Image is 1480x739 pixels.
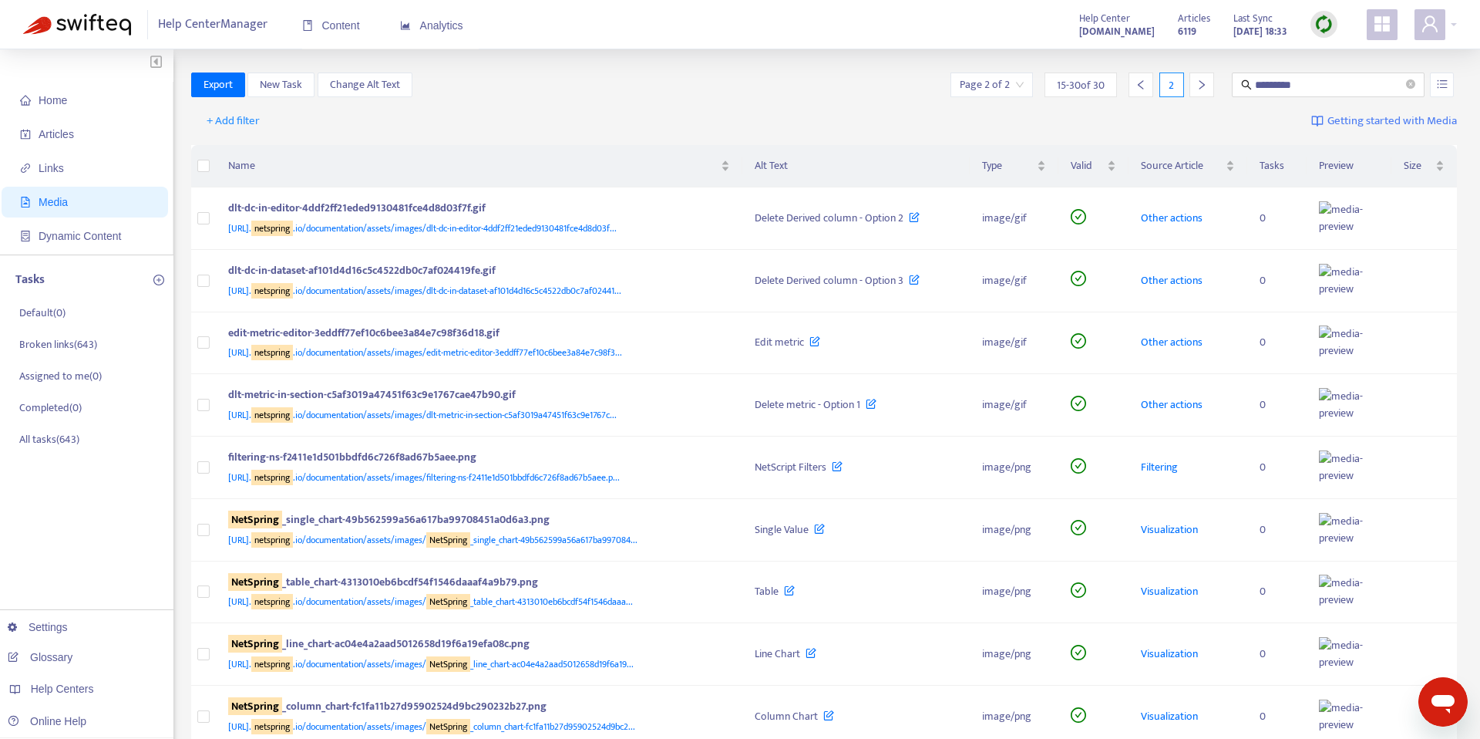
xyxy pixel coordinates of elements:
[1319,637,1365,671] img: media-preview
[755,521,809,538] span: Single Value
[39,128,74,140] span: Articles
[1233,10,1273,27] span: Last Sync
[251,656,293,672] sqkw: netspring
[1071,707,1086,723] span: check-circle
[228,719,635,734] span: [URL]. .io/documentation/assets/images/ _column_chart-fc1fa11b27d95902524d9bc2...
[251,470,293,485] sqkw: netspring
[23,14,131,35] img: Swifteq
[228,325,725,345] div: edit-metric-editor-3eddff77ef10c6bee3a84e7c98f36d18.gif
[228,532,637,548] span: [URL]. .io/documentation/assets/images/ _single_chart-49b562599a56a617ba997084...
[1311,109,1457,133] a: Getting started with Media
[1437,79,1448,89] span: unordered-list
[1079,10,1130,27] span: Help Center
[970,499,1058,562] td: image/png
[1314,15,1334,34] img: sync.dc5367851b00ba804db3.png
[251,283,293,299] sqkw: netspring
[1307,145,1391,187] th: Preview
[755,272,903,289] span: Delete Derived column - Option 3
[1247,145,1307,187] th: Tasks
[1319,326,1365,359] img: media-preview
[755,396,860,413] span: Delete metric - Option 1
[31,683,94,695] span: Help Centers
[20,95,31,106] span: home
[970,250,1058,312] td: image/gif
[1141,157,1223,174] span: Source Article
[1319,201,1365,235] img: media-preview
[1141,521,1198,538] span: Visualization
[1071,157,1104,174] span: Valid
[1141,645,1198,663] span: Visualization
[39,94,67,106] span: Home
[1141,272,1202,289] span: Other actions
[228,345,622,360] span: [URL]. .io/documentation/assets/images/edit-metric-editor-3eddff77ef10c6bee3a84e7c98f3...
[1319,388,1365,422] img: media-preview
[1319,700,1365,734] img: media-preview
[228,407,617,423] span: [URL]. .io/documentation/assets/images/dlt-metric-in-section-c5af3019a47451f63c9e1767c...
[330,76,400,93] span: Change Alt Text
[228,449,725,469] div: filtering-ns-f2411e1d501bbdfd6c726f8ad67b5aee.png
[207,112,260,130] span: + Add filter
[1260,583,1294,600] div: 0
[1141,458,1178,476] span: Filtering
[1141,707,1198,725] span: Visualization
[39,162,64,174] span: Links
[39,230,121,242] span: Dynamic Content
[1141,209,1202,227] span: Other actions
[1319,575,1365,609] img: media-preview
[970,437,1058,499] td: image/png
[251,407,293,423] sqkw: netspring
[251,719,293,734] sqkw: netspring
[1391,145,1457,187] th: Size
[228,386,725,407] div: dlt-metric-in-section-c5af3019a47451f63c9e1767cae47b90.gif
[1071,645,1086,660] span: check-circle
[191,73,245,97] button: Export
[195,109,271,133] button: + Add filter
[400,20,411,31] span: area-chart
[20,197,31,208] span: file-image
[1071,458,1086,474] span: check-circle
[1071,582,1086,598] span: check-circle
[1319,450,1365,484] img: media-preview
[302,20,313,31] span: book
[970,312,1058,375] td: image/gif
[1058,145,1128,187] th: Valid
[1128,145,1247,187] th: Source Article
[228,283,621,299] span: [URL]. .io/documentation/assets/images/dlt-dc-in-dataset-af101d4d16c5c4522db0c7af02441...
[426,532,470,548] sqkw: NetSpring
[426,594,470,609] sqkw: NetSpring
[19,400,82,416] p: Completed ( 0 )
[755,707,818,725] span: Column Chart
[755,645,800,663] span: Line Chart
[1079,23,1155,40] strong: [DOMAIN_NAME]
[20,129,31,140] span: account-book
[1260,334,1294,351] div: 0
[228,511,282,528] sqkw: NetSpring
[228,573,282,591] sqkw: NetSpring
[8,621,68,633] a: Settings
[228,697,282,715] sqkw: NetSpring
[228,656,634,672] span: [URL]. .io/documentation/assets/images/ _line_chart-ac04e4a2aad5012658d19f6a19...
[153,275,164,285] span: plus-circle
[1071,209,1086,224] span: check-circle
[970,623,1058,686] td: image/png
[19,368,102,384] p: Assigned to me ( 0 )
[1327,113,1457,130] span: Getting started with Media
[1319,264,1365,298] img: media-preview
[1071,396,1086,411] span: check-circle
[426,719,470,734] sqkw: NetSpring
[1079,22,1155,40] a: [DOMAIN_NAME]
[251,594,293,609] sqkw: netspring
[20,231,31,241] span: container
[247,73,314,97] button: New Task
[260,76,302,93] span: New Task
[318,73,412,97] button: Change Alt Text
[1406,78,1415,93] span: close-circle
[1141,396,1202,413] span: Other actions
[970,187,1058,250] td: image/gif
[15,271,45,289] p: Tasks
[19,305,66,321] p: Default ( 0 )
[1260,646,1294,663] div: 0
[755,582,779,600] span: Table
[228,574,725,594] div: _table_chart-4313010eb6bcdf54f1546daaaf4a9b79.png
[1260,708,1294,725] div: 0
